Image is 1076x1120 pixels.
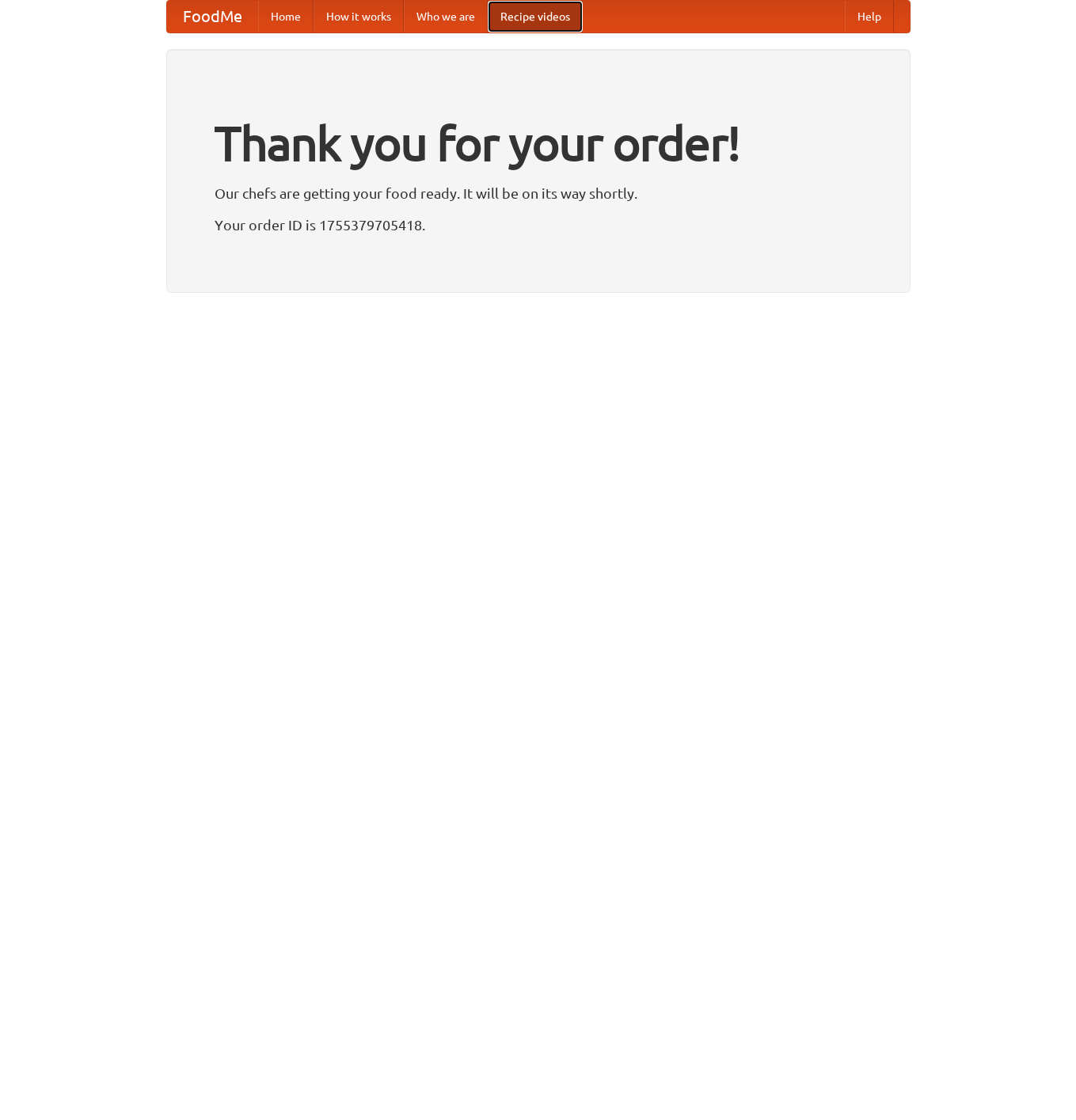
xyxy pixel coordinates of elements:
[488,1,583,32] a: Recipe videos
[215,213,862,237] p: Your order ID is 1755379705418.
[845,1,894,32] a: Help
[258,1,314,32] a: Home
[167,1,258,32] a: FoodMe
[215,105,862,181] h1: Thank you for your order!
[404,1,488,32] a: Who we are
[314,1,404,32] a: How it works
[215,181,862,205] p: Our chefs are getting your food ready. It will be on its way shortly.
